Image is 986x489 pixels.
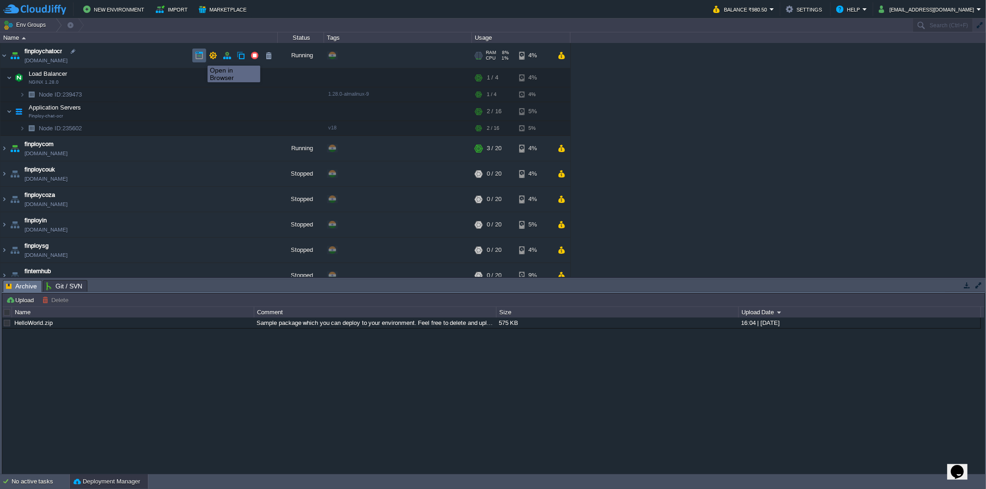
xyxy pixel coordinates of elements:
[836,4,863,15] button: Help
[472,32,570,43] div: Usage
[519,121,549,135] div: 5%
[278,238,324,263] div: Stopped
[8,43,21,68] img: AMDAwAAAACH5BAEAAAAALAAAAAABAAEAAAICRAEAOw==
[325,32,472,43] div: Tags
[487,187,502,212] div: 0 / 20
[8,136,21,161] img: AMDAwAAAACH5BAEAAAAALAAAAAABAAEAAAICRAEAOw==
[519,187,549,212] div: 4%
[519,212,549,237] div: 5%
[28,104,82,111] a: Application ServersFinploy-chat-ocr
[24,149,67,158] a: [DOMAIN_NAME]
[278,32,324,43] div: Status
[24,225,67,234] a: [DOMAIN_NAME]
[24,174,67,183] a: [DOMAIN_NAME]
[24,267,51,276] a: finternhub
[487,68,498,87] div: 1 / 4
[519,263,549,288] div: 9%
[519,87,549,102] div: 4%
[12,102,25,121] img: AMDAwAAAACH5BAEAAAAALAAAAAABAAEAAAICRAEAOw==
[46,281,82,292] span: Git / SVN
[278,263,324,288] div: Stopped
[879,4,977,15] button: [EMAIL_ADDRESS][DOMAIN_NAME]
[519,136,549,161] div: 4%
[19,121,25,135] img: AMDAwAAAACH5BAEAAAAALAAAAAABAAEAAAICRAEAOw==
[8,161,21,186] img: AMDAwAAAACH5BAEAAAAALAAAAAABAAEAAAICRAEAOw==
[24,216,47,225] a: finployin
[24,241,49,251] a: finploysg
[24,276,67,285] a: [DOMAIN_NAME]
[8,212,21,237] img: AMDAwAAAACH5BAEAAAAALAAAAAABAAEAAAICRAEAOw==
[519,238,549,263] div: 4%
[487,238,502,263] div: 0 / 20
[487,121,499,135] div: 2 / 16
[25,121,38,135] img: AMDAwAAAACH5BAEAAAAALAAAAAABAAEAAAICRAEAOw==
[6,281,37,292] span: Archive
[8,187,21,212] img: AMDAwAAAACH5BAEAAAAALAAAAAABAAEAAAICRAEAOw==
[519,68,549,87] div: 4%
[24,165,55,174] a: finploycouk
[947,452,977,480] iframe: chat widget
[73,477,140,486] button: Deployment Manager
[156,4,190,15] button: Import
[24,56,67,65] a: [DOMAIN_NAME]
[83,4,147,15] button: New Environment
[519,43,549,68] div: 4%
[713,4,770,15] button: Balance ₹980.50
[0,161,8,186] img: AMDAwAAAACH5BAEAAAAALAAAAAABAAEAAAICRAEAOw==
[29,113,63,119] span: Finploy-chat-ocr
[24,251,67,260] a: [DOMAIN_NAME]
[22,37,26,39] img: AMDAwAAAACH5BAEAAAAALAAAAAABAAEAAAICRAEAOw==
[12,307,254,318] div: Name
[328,91,369,97] span: 1.28.0-almalinux-9
[1,32,277,43] div: Name
[487,87,496,102] div: 1 / 4
[24,47,62,56] a: finploychatocr
[278,212,324,237] div: Stopped
[255,307,496,318] div: Comment
[328,125,337,130] span: v18
[24,200,67,209] a: [DOMAIN_NAME]
[3,18,49,31] button: Env Groups
[42,296,71,304] button: Delete
[199,4,249,15] button: Marketplace
[24,140,54,149] a: finploycom
[3,4,66,15] img: CloudJiffy
[8,263,21,288] img: AMDAwAAAACH5BAEAAAAALAAAAAABAAEAAAICRAEAOw==
[0,238,8,263] img: AMDAwAAAACH5BAEAAAAALAAAAAABAAEAAAICRAEAOw==
[278,136,324,161] div: Running
[6,68,12,87] img: AMDAwAAAACH5BAEAAAAALAAAAAABAAEAAAICRAEAOw==
[496,318,738,328] div: 575 KB
[0,187,8,212] img: AMDAwAAAACH5BAEAAAAALAAAAAABAAEAAAICRAEAOw==
[0,43,8,68] img: AMDAwAAAACH5BAEAAAAALAAAAAABAAEAAAICRAEAOw==
[486,55,496,61] span: CPU
[254,318,496,328] div: Sample package which you can deploy to your environment. Feel free to delete and upload a package...
[19,87,25,102] img: AMDAwAAAACH5BAEAAAAALAAAAAABAAEAAAICRAEAOw==
[486,50,496,55] span: RAM
[28,70,68,77] a: Load BalancerNGINX 1.28.0
[499,55,508,61] span: 1%
[786,4,825,15] button: Settings
[38,91,83,98] span: 239473
[739,318,980,328] div: 16:04 | [DATE]
[739,307,980,318] div: Upload Date
[12,474,69,489] div: No active tasks
[278,161,324,186] div: Stopped
[6,296,37,304] button: Upload
[25,87,38,102] img: AMDAwAAAACH5BAEAAAAALAAAAAABAAEAAAICRAEAOw==
[278,187,324,212] div: Stopped
[28,70,68,78] span: Load Balancer
[487,102,502,121] div: 2 / 16
[519,102,549,121] div: 5%
[487,136,502,161] div: 3 / 20
[0,263,8,288] img: AMDAwAAAACH5BAEAAAAALAAAAAABAAEAAAICRAEAOw==
[210,67,258,81] div: Open in Browser
[24,190,55,200] a: finploycoza
[487,263,502,288] div: 0 / 20
[14,319,53,326] a: HelloWorld.zip
[0,136,8,161] img: AMDAwAAAACH5BAEAAAAALAAAAAABAAEAAAICRAEAOw==
[497,307,738,318] div: Size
